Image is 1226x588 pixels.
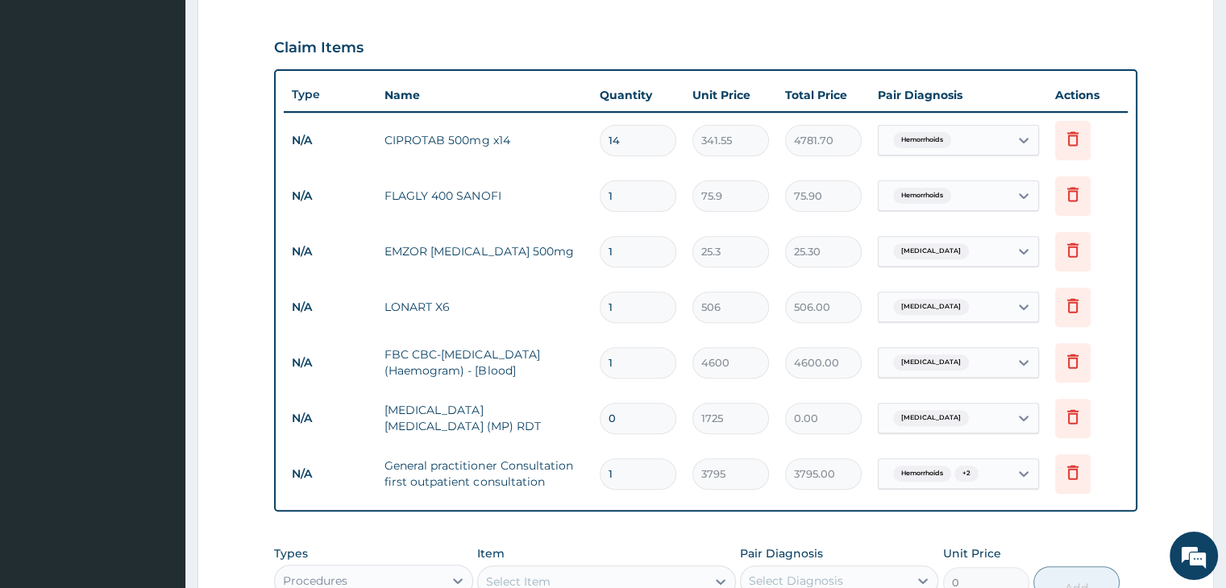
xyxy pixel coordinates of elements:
label: Item [477,545,505,561]
span: [MEDICAL_DATA] [893,299,969,315]
span: [MEDICAL_DATA] [893,354,969,371]
textarea: Type your message and hit 'Enter' [8,406,307,462]
td: EMZOR [MEDICAL_DATA] 500mg [376,235,591,267]
td: N/A [284,404,376,433]
td: General practitioner Consultation first outpatient consultation [376,449,591,498]
td: N/A [284,181,376,211]
span: + 2 [954,466,979,482]
th: Actions [1047,79,1128,111]
td: N/A [284,237,376,267]
span: We're online! [94,186,222,349]
td: N/A [284,348,376,378]
td: N/A [284,292,376,322]
span: [MEDICAL_DATA] [893,410,969,426]
span: [MEDICAL_DATA] [893,243,969,259]
td: [MEDICAL_DATA] [MEDICAL_DATA] (MP) RDT [376,394,591,442]
label: Pair Diagnosis [740,545,823,561]
th: Unit Price [684,79,777,111]
label: Unit Price [943,545,1001,561]
span: Hemorrhoids [893,188,951,204]
h3: Claim Items [274,39,364,57]
th: Name [376,79,591,111]
td: FBC CBC-[MEDICAL_DATA] (Haemogram) - [Blood] [376,338,591,387]
th: Type [284,80,376,110]
span: Hemorrhoids [893,132,951,148]
th: Total Price [777,79,870,111]
td: N/A [284,459,376,489]
td: CIPROTAB 500mg x14 [376,124,591,156]
td: FLAGLY 400 SANOFI [376,180,591,212]
td: N/A [284,126,376,155]
img: d_794563401_company_1708531726252_794563401 [30,81,65,121]
label: Types [274,547,308,561]
td: LONART X6 [376,291,591,323]
div: Chat with us now [84,90,271,111]
span: Hemorrhoids [893,466,951,482]
th: Quantity [592,79,684,111]
div: Minimize live chat window [264,8,303,47]
th: Pair Diagnosis [870,79,1047,111]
